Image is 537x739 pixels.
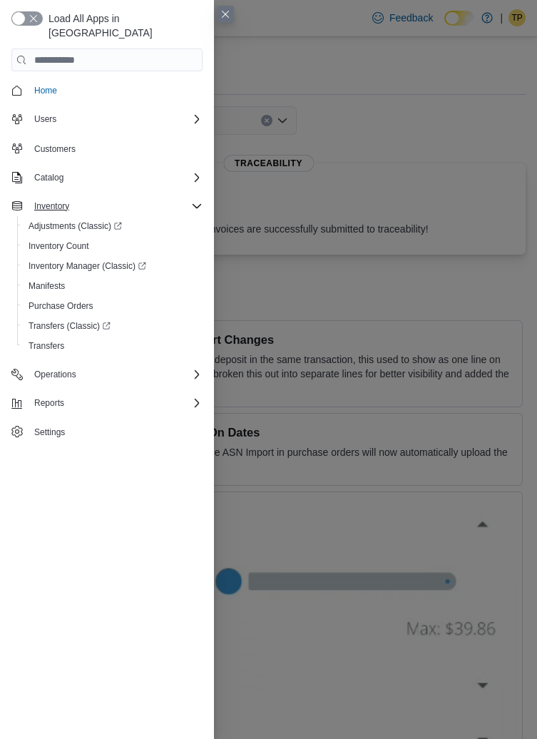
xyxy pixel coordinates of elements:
button: Catalog [6,168,208,188]
a: Customers [29,141,81,158]
span: Reports [34,397,64,409]
button: Inventory [29,198,75,215]
span: Transfers (Classic) [29,320,111,332]
span: Adjustments (Classic) [23,218,203,235]
span: Settings [34,427,65,438]
nav: Complex example [11,74,203,445]
span: Adjustments (Classic) [29,220,122,232]
span: Home [34,85,57,96]
a: Adjustments (Classic) [17,216,208,236]
span: Home [29,81,203,99]
span: Manifests [23,277,203,295]
button: Settings [6,422,208,442]
span: Operations [34,369,76,380]
span: Catalog [34,172,63,183]
button: Home [6,80,208,101]
span: Reports [29,394,203,412]
span: Users [34,113,56,125]
button: Transfers [17,336,208,356]
span: Catalog [29,169,203,186]
span: Inventory [29,198,203,215]
button: Close this dialog [217,6,234,23]
span: Inventory [34,200,69,212]
a: Manifests [23,277,71,295]
button: Reports [6,393,208,413]
button: Operations [29,366,82,383]
button: Users [29,111,62,128]
a: Inventory Count [23,238,95,255]
a: Inventory Manager (Classic) [23,258,152,275]
span: Inventory Count [23,238,203,255]
a: Transfers (Classic) [17,316,208,336]
span: Manifests [29,280,65,292]
span: Inventory Count [29,240,89,252]
button: Manifests [17,276,208,296]
a: Transfers (Classic) [23,317,116,335]
span: Inventory Manager (Classic) [23,258,203,275]
a: Home [29,82,63,99]
a: Settings [29,424,71,441]
a: Adjustments (Classic) [23,218,128,235]
button: Customers [6,138,208,158]
span: Transfers [29,340,64,352]
span: Users [29,111,203,128]
button: Reports [29,394,70,412]
button: Catalog [29,169,69,186]
a: Purchase Orders [23,297,99,315]
span: Purchase Orders [29,300,93,312]
span: Customers [29,139,203,157]
span: Transfers (Classic) [23,317,203,335]
button: Operations [6,365,208,384]
button: Inventory [6,196,208,216]
span: Inventory Manager (Classic) [29,260,146,272]
a: Transfers [23,337,70,355]
button: Users [6,109,208,129]
button: Inventory Count [17,236,208,256]
button: Purchase Orders [17,296,208,316]
span: Customers [34,143,76,155]
span: Purchase Orders [23,297,203,315]
span: Operations [29,366,203,383]
a: Inventory Manager (Classic) [17,256,208,276]
span: Settings [29,423,203,441]
span: Transfers [23,337,203,355]
span: Load All Apps in [GEOGRAPHIC_DATA] [43,11,203,40]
